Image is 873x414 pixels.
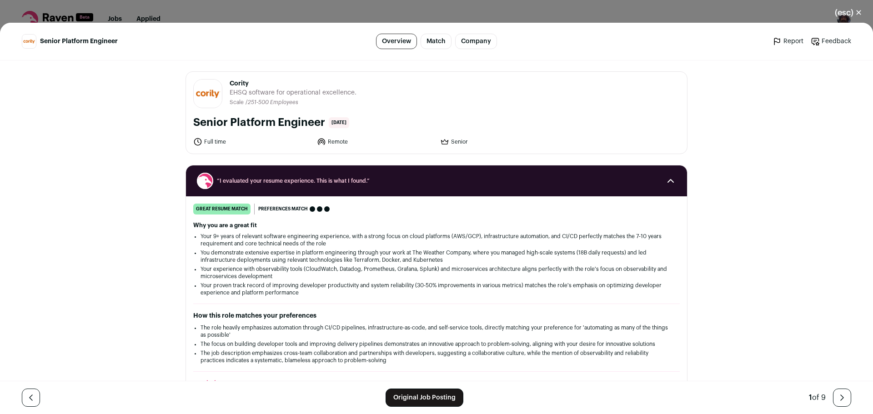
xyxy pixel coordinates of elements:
a: Feedback [811,37,851,46]
li: The job description emphasizes cross-team collaboration and partnerships with developers, suggest... [201,349,672,364]
span: Cority [230,79,356,88]
img: 14c6ff230038b1960a92d904215c3d961c4de0846e0c9d6f6884b83d6a91a1ba.jpg [194,80,222,108]
span: Senior Platform Engineer [40,37,118,46]
li: Your proven track record of improving developer productivity and system reliability (30-50% impro... [201,282,672,296]
h1: Senior Platform Engineer [193,115,325,130]
a: Overview [376,34,417,49]
span: 1 [809,394,812,401]
h2: Maximize your resume [193,379,680,388]
button: Close modal [824,3,873,23]
li: You demonstrate extensive expertise in platform engineering through your work at The Weather Comp... [201,249,672,264]
h2: How this role matches your preferences [193,311,680,320]
span: “I evaluated your resume experience. This is what I found.” [217,177,656,185]
a: Original Job Posting [386,389,463,407]
li: Senior [440,137,558,146]
li: Remote [317,137,435,146]
img: 14c6ff230038b1960a92d904215c3d961c4de0846e0c9d6f6884b83d6a91a1ba.jpg [22,35,36,48]
li: The role heavily emphasizes automation through CI/CD pipelines, infrastructure-as-code, and self-... [201,324,672,339]
li: Your 9+ years of relevant software engineering experience, with a strong focus on cloud platforms... [201,233,672,247]
a: Company [455,34,497,49]
div: great resume match [193,204,251,214]
span: 251-500 Employees [248,100,298,105]
li: / [246,99,298,106]
li: Scale [230,99,246,106]
span: Preferences match [258,205,308,214]
span: EHSQ software for operational excellence. [230,88,356,97]
a: Match [421,34,452,49]
li: The focus on building developer tools and improving delivery pipelines demonstrates an innovative... [201,340,672,348]
span: [DATE] [329,117,349,128]
a: Report [773,37,803,46]
li: Full time [193,137,311,146]
h2: Why you are a great fit [193,222,680,229]
li: Your experience with observability tools (CloudWatch, Datadog, Prometheus, Grafana, Splunk) and m... [201,265,672,280]
div: of 9 [809,392,826,403]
